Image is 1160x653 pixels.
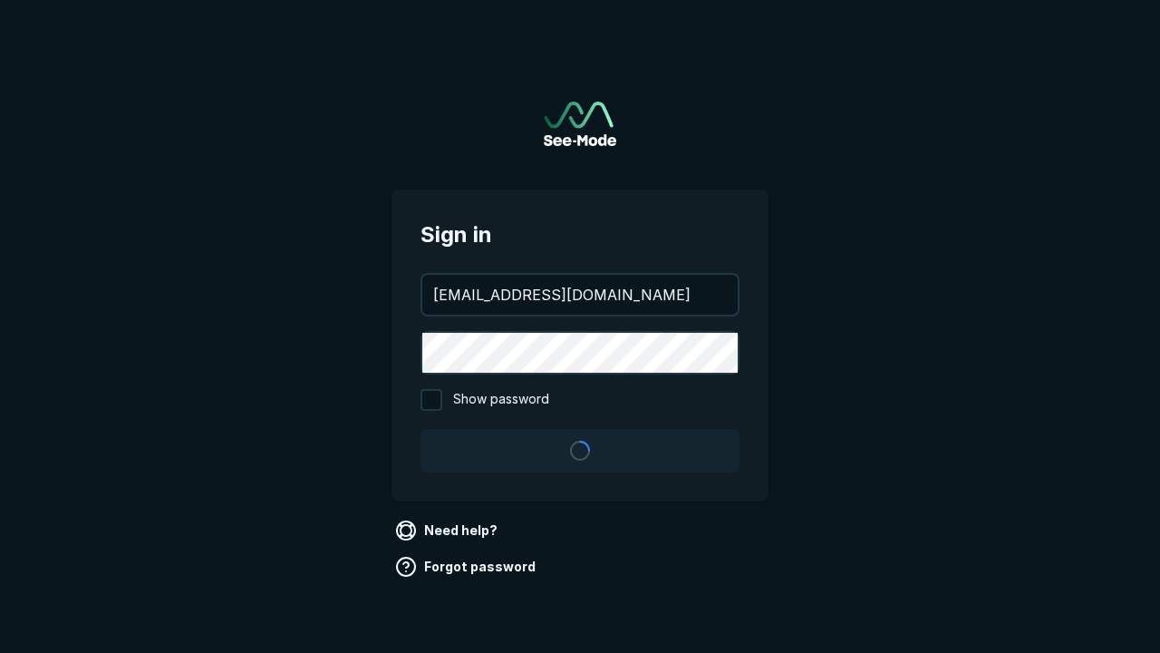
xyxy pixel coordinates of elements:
span: Show password [453,389,549,411]
a: Go to sign in [544,102,616,146]
a: Forgot password [391,552,543,581]
a: Need help? [391,516,505,545]
span: Sign in [420,219,739,251]
input: your@email.com [422,275,738,315]
img: See-Mode Logo [544,102,616,146]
